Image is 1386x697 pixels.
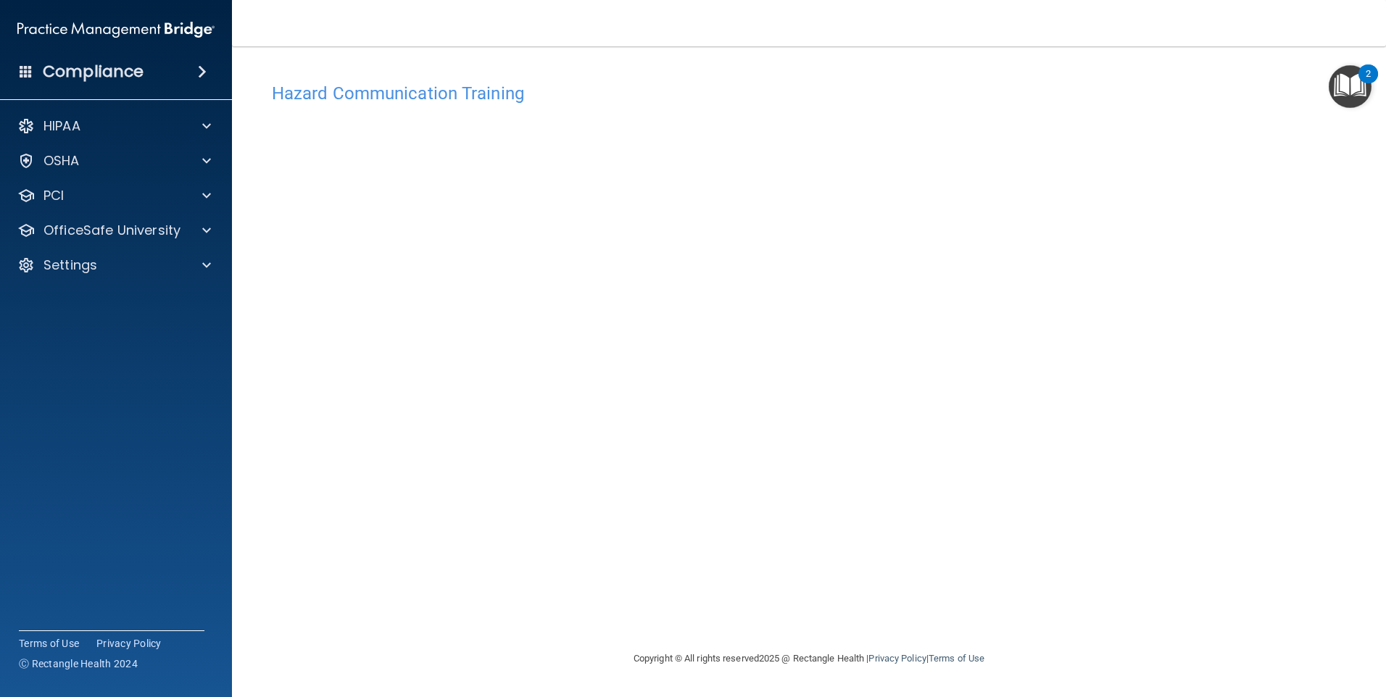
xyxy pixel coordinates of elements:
[1366,74,1371,93] div: 2
[17,117,211,135] a: HIPAA
[17,256,211,274] a: Settings
[929,653,984,664] a: Terms of Use
[17,187,211,204] a: PCI
[43,187,64,204] p: PCI
[272,111,1011,589] iframe: HCT
[19,636,79,651] a: Terms of Use
[19,656,138,671] span: Ⓒ Rectangle Health 2024
[43,62,144,82] h4: Compliance
[17,15,215,44] img: PMB logo
[868,653,926,664] a: Privacy Policy
[17,152,211,170] a: OSHA
[272,84,1346,103] h4: Hazard Communication Training
[43,152,80,170] p: OSHA
[43,117,80,135] p: HIPAA
[43,256,97,274] p: Settings
[1135,594,1369,652] iframe: Drift Widget Chat Controller
[17,222,211,239] a: OfficeSafe University
[43,222,180,239] p: OfficeSafe University
[96,636,162,651] a: Privacy Policy
[544,635,1074,682] div: Copyright © All rights reserved 2025 @ Rectangle Health | |
[1329,65,1372,108] button: Open Resource Center, 2 new notifications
